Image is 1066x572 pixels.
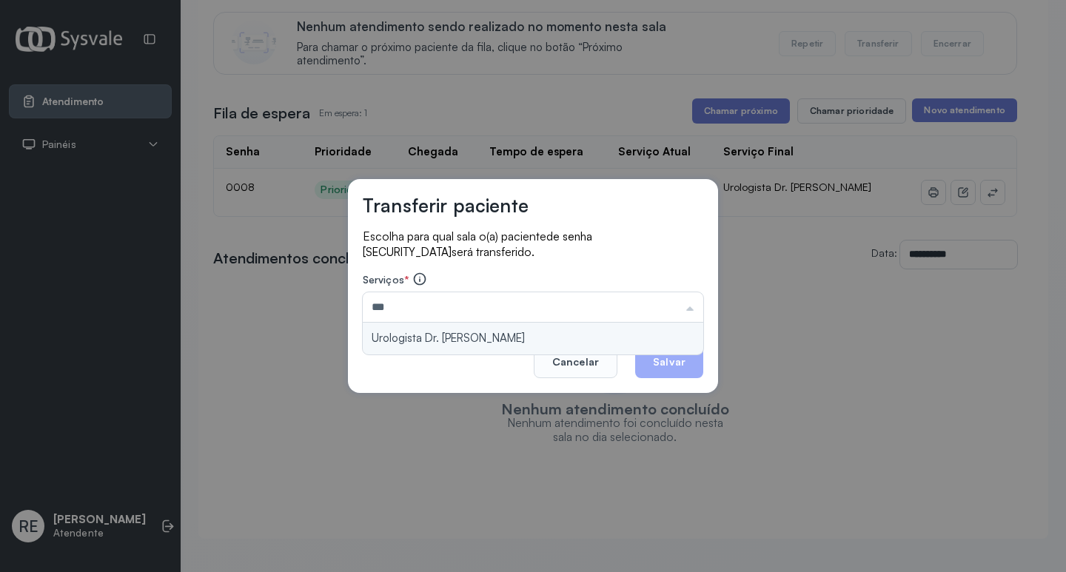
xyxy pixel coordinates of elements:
button: Cancelar [534,346,617,378]
p: Escolha para qual sala o(a) paciente será transferido. [363,229,703,260]
h3: Transferir paciente [363,194,529,217]
span: Serviços [363,273,404,286]
li: Urologista Dr. [PERSON_NAME] [363,323,703,354]
button: Salvar [635,346,703,378]
span: de senha [SECURITY_DATA] [363,229,592,259]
